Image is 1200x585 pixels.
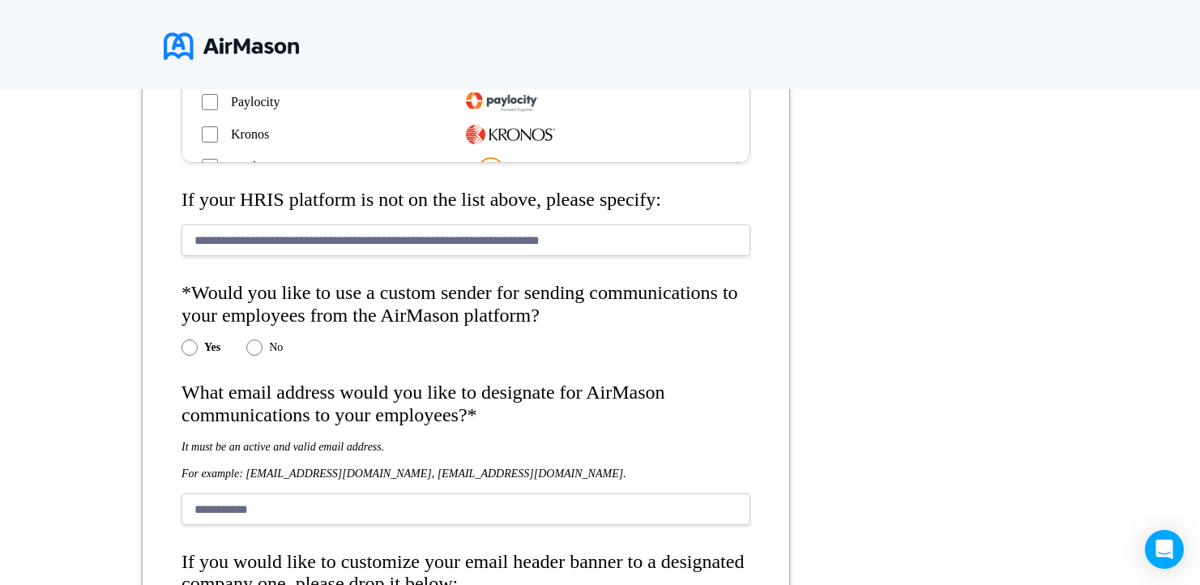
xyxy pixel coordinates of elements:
[202,94,218,110] input: Paylocity
[466,92,538,112] img: Paylocity
[231,160,281,174] span: WorkDay
[231,127,269,142] span: Kronos
[1145,530,1184,569] div: Open Intercom Messenger
[269,341,283,354] label: No
[164,26,299,66] img: logo
[231,95,280,109] span: Paylocity
[202,159,218,175] input: WorkDay
[466,157,514,177] img: WorkDay
[181,467,750,480] h5: For example: [EMAIL_ADDRESS][DOMAIN_NAME], [EMAIL_ADDRESS][DOMAIN_NAME].
[181,189,750,211] h4: If your HRIS platform is not on the list above, please specify:
[181,440,750,454] h5: It must be an active and valid email address.
[466,125,555,144] img: Kronos
[181,282,750,327] h4: *Would you like to use a custom sender for sending communications to your employees from the AirM...
[202,126,218,143] input: Kronos
[181,382,750,426] h4: What email address would you like to designate for AirMason communications to your employees?*
[204,341,220,354] label: Yes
